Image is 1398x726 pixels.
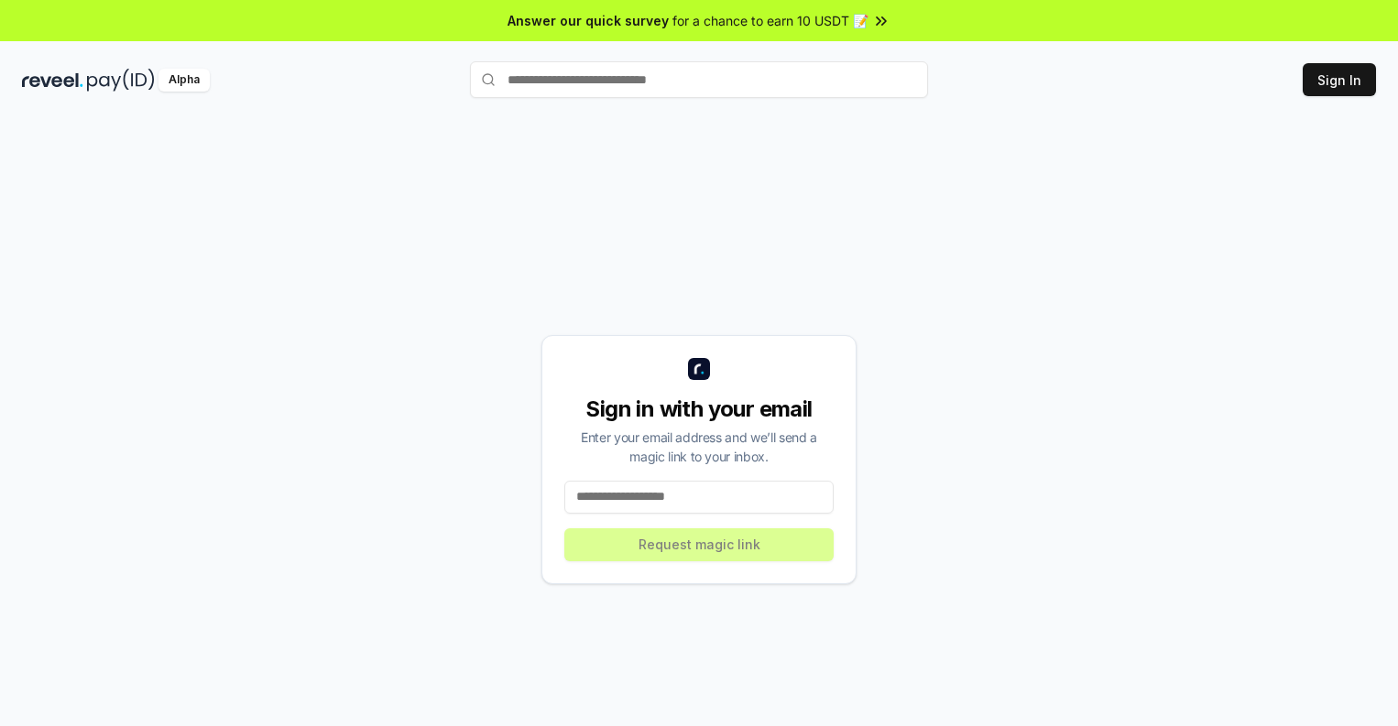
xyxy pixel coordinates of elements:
[672,11,868,30] span: for a chance to earn 10 USDT 📝
[564,428,834,466] div: Enter your email address and we’ll send a magic link to your inbox.
[508,11,669,30] span: Answer our quick survey
[22,69,83,92] img: reveel_dark
[87,69,155,92] img: pay_id
[1303,63,1376,96] button: Sign In
[564,395,834,424] div: Sign in with your email
[158,69,210,92] div: Alpha
[688,358,710,380] img: logo_small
